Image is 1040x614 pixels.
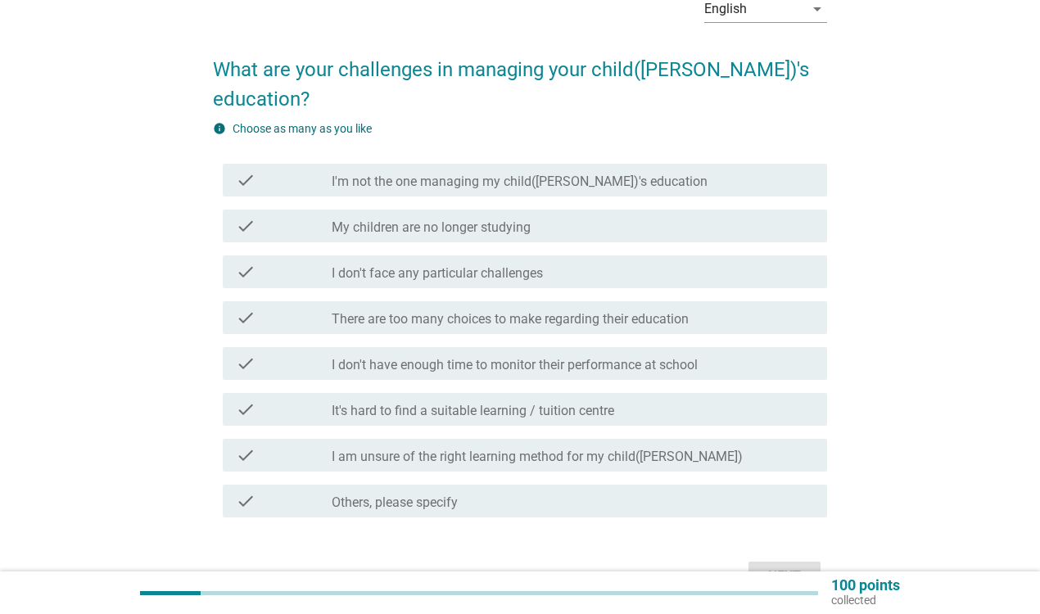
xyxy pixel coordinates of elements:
[236,400,255,419] i: check
[831,593,900,607] p: collected
[704,2,747,16] div: English
[213,122,226,135] i: info
[213,38,828,114] h2: What are your challenges in managing your child([PERSON_NAME])'s education?
[233,122,372,135] label: Choose as many as you like
[236,308,255,327] i: check
[332,219,531,236] label: My children are no longer studying
[332,403,614,419] label: It's hard to find a suitable learning / tuition centre
[332,357,698,373] label: I don't have enough time to monitor their performance at school
[236,216,255,236] i: check
[236,354,255,373] i: check
[236,170,255,190] i: check
[332,174,708,190] label: I'm not the one managing my child([PERSON_NAME])'s education
[236,445,255,465] i: check
[332,449,743,465] label: I am unsure of the right learning method for my child([PERSON_NAME])
[236,491,255,511] i: check
[332,494,458,511] label: Others, please specify
[831,578,900,593] p: 100 points
[332,311,689,327] label: There are too many choices to make regarding their education
[332,265,543,282] label: I don't face any particular challenges
[236,262,255,282] i: check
